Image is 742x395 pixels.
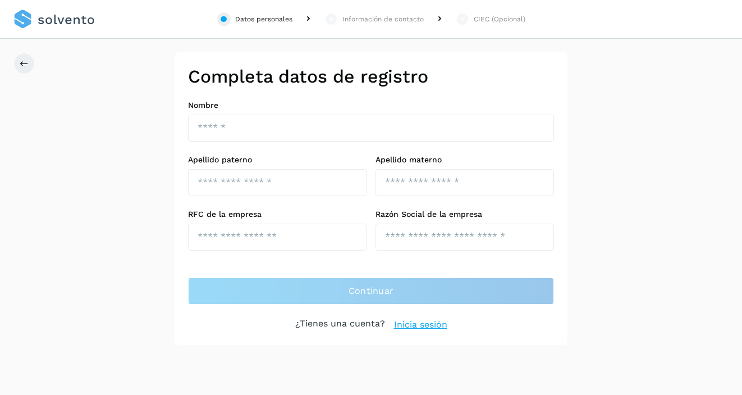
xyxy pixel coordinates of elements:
[235,14,292,24] div: Datos personales
[394,318,447,332] a: Inicia sesión
[188,101,554,110] label: Nombre
[375,155,554,165] label: Apellido materno
[375,210,554,219] label: Razón Social de la empresa
[295,318,385,332] p: ¿Tienes una cuenta?
[188,278,554,305] button: Continuar
[349,285,394,297] span: Continuar
[474,14,525,24] div: CIEC (Opcional)
[188,155,367,165] label: Apellido paterno
[188,210,367,219] label: RFC de la empresa
[342,14,424,24] div: Información de contacto
[188,66,554,87] h2: Completa datos de registro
